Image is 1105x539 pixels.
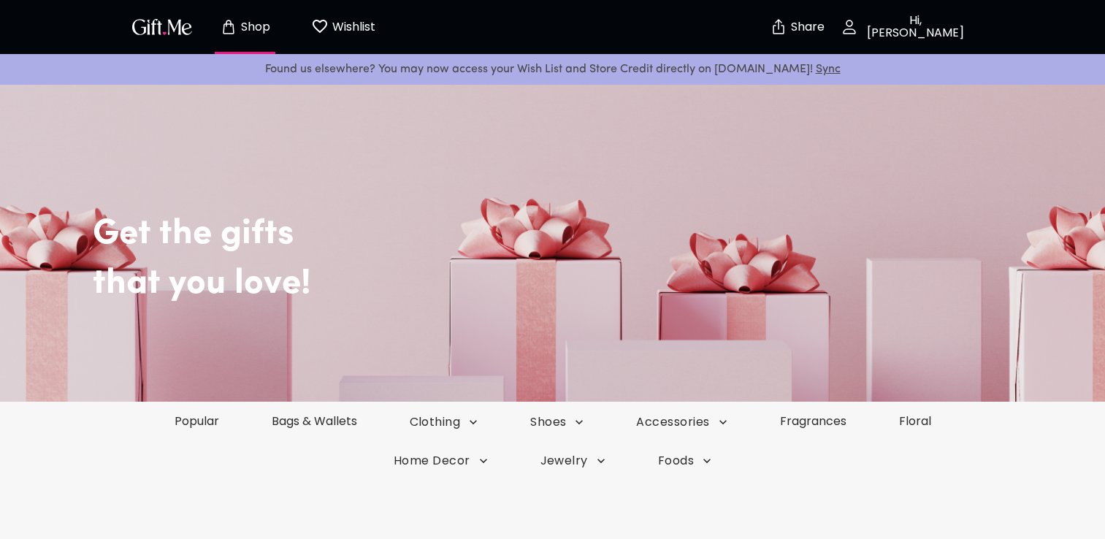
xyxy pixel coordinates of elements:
[772,1,823,53] button: Share
[816,64,841,75] a: Sync
[93,263,1079,305] h2: that you love!
[383,414,505,430] button: Clothing
[514,453,632,469] button: Jewelry
[367,453,514,469] button: Home Decor
[540,453,605,469] span: Jewelry
[12,60,1093,79] p: Found us elsewhere? You may now access your Wish List and Store Credit directly on [DOMAIN_NAME]!
[329,18,375,37] p: Wishlist
[129,16,195,37] img: GiftMe Logo
[858,15,969,39] p: Hi, [PERSON_NAME]
[148,413,245,429] a: Popular
[636,414,727,430] span: Accessories
[873,413,957,429] a: Floral
[754,413,873,429] a: Fragrances
[632,453,738,469] button: Foods
[394,453,488,469] span: Home Decor
[658,453,711,469] span: Foods
[128,18,196,36] button: GiftMe Logo
[787,21,825,34] p: Share
[610,414,753,430] button: Accessories
[410,414,478,430] span: Clothing
[530,414,584,430] span: Shoes
[237,21,270,34] p: Shop
[770,18,787,36] img: secure
[303,4,383,50] button: Wishlist page
[205,4,286,50] button: Store page
[93,169,1079,256] h2: Get the gifts
[245,413,383,429] a: Bags & Wallets
[504,414,610,430] button: Shoes
[832,4,978,50] button: Hi, [PERSON_NAME]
